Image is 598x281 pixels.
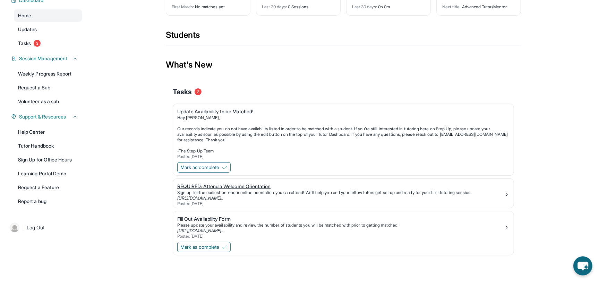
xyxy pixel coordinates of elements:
a: Learning Portal Demo [14,167,82,180]
span: 3 [195,88,202,95]
span: Mark as complete [180,164,219,171]
p: Our records indicate you do not have availability listed in order to be matched with a student. I... [177,126,510,143]
span: Next title : [442,4,461,9]
p: -The Step Up Team [177,148,510,154]
a: |Log Out [7,220,82,235]
a: Sign Up for Office Hours [14,153,82,166]
div: Posted [DATE] [177,234,504,239]
div: Sign up for the earliest one-hour online orientation you can attend! We’ll help you and your fell... [177,190,504,195]
a: [URL][DOMAIN_NAME].. [177,228,223,233]
button: Support & Resources [16,113,78,120]
a: Tutor Handbook [14,140,82,152]
a: Home [14,9,82,22]
span: Home [18,12,31,19]
span: Last 30 days : [352,4,377,9]
span: Tasks [173,87,192,97]
div: Posted [DATE] [177,154,510,159]
img: Mark as complete [222,165,228,170]
a: Weekly Progress Report [14,68,82,80]
button: Mark as complete [177,242,231,252]
span: Session Management [19,55,67,62]
div: Please update your availability and review the number of students you will be matched with prior ... [177,222,504,228]
img: Mark as complete [222,244,228,250]
span: 3 [34,40,41,47]
button: Session Management [16,55,78,62]
a: Updates [14,23,82,36]
span: Support & Resources [19,113,66,120]
a: Fill Out Availability FormPlease update your availability and review the number of students you w... [173,211,514,240]
a: REQUIRED: Attend a Welcome OrientationSign up for the earliest one-hour online orientation you ca... [173,179,514,208]
div: Update Availability to be Matched! [177,108,510,115]
span: First Match : [172,4,194,9]
span: Tasks [18,40,31,47]
div: Posted [DATE] [177,201,504,207]
a: Help Center [14,126,82,138]
span: Updates [18,26,37,33]
div: Fill Out Availability Form [177,216,504,222]
img: user-img [10,223,19,232]
span: Mark as complete [180,244,219,251]
a: Volunteer as a sub [14,95,82,108]
a: Tasks3 [14,37,82,50]
a: Report a bug [14,195,82,208]
span: Log Out [27,224,45,231]
div: REQUIRED: Attend a Welcome Orientation [177,183,504,190]
span: Last 30 days : [262,4,287,9]
span: | [22,223,24,232]
a: Request a Sub [14,81,82,94]
a: [URL][DOMAIN_NAME].. [177,195,223,201]
div: Students [166,29,521,45]
button: chat-button [573,256,592,275]
a: Request a Feature [14,181,82,194]
button: Mark as complete [177,162,231,173]
div: What's New [166,50,521,80]
p: Hey [PERSON_NAME], [177,115,510,121]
